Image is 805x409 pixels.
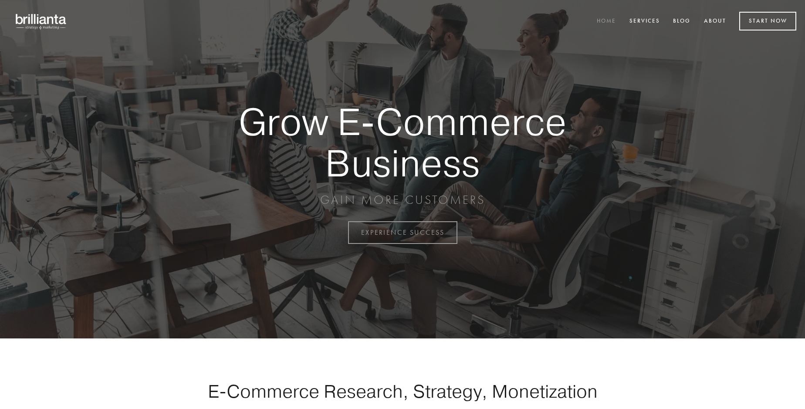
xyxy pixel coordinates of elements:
a: About [698,14,732,29]
a: Home [591,14,622,29]
p: GAIN MORE CUSTOMERS [208,192,597,208]
strong: Grow E-Commerce Business [208,101,597,183]
a: Blog [667,14,696,29]
a: Start Now [739,12,796,30]
img: brillianta - research, strategy, marketing [9,9,74,34]
a: Services [624,14,666,29]
a: EXPERIENCE SUCCESS [348,221,457,244]
h1: E-Commerce Research, Strategy, Monetization [180,380,625,402]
